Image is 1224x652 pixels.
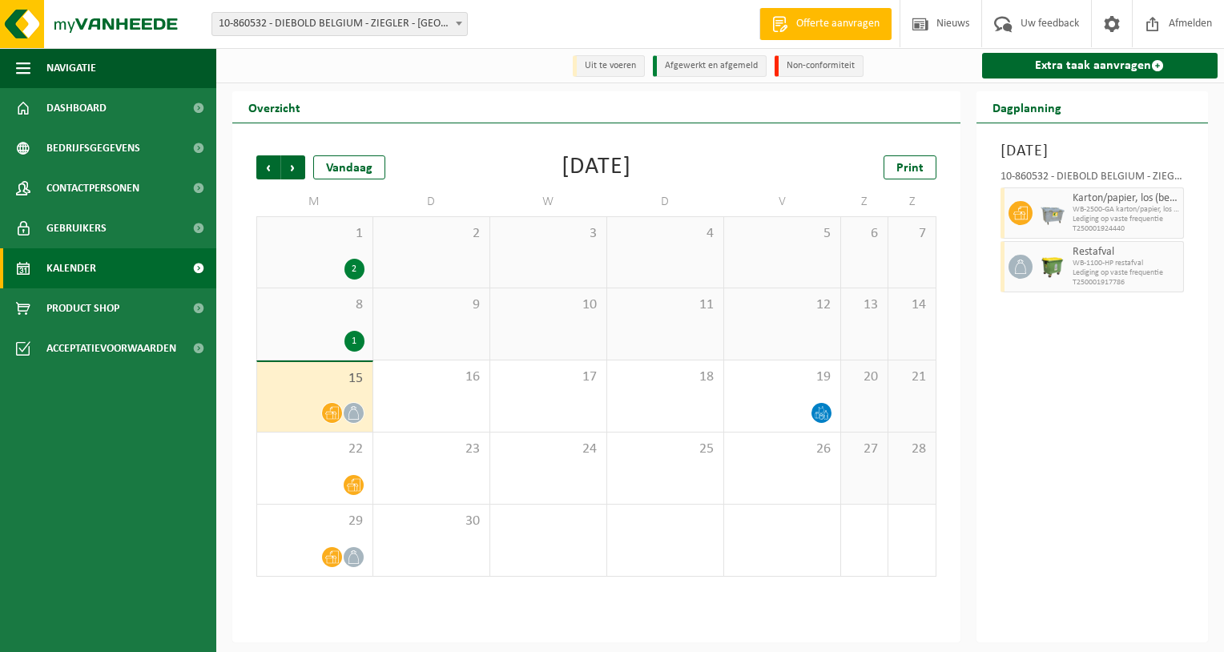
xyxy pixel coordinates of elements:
span: T250001917786 [1073,278,1180,288]
td: W [490,187,607,216]
span: 22 [265,441,364,458]
span: WB-2500-GA karton/papier, los (bedrijven) [1073,205,1180,215]
span: 2 [381,225,481,243]
span: 14 [896,296,927,314]
span: Dashboard [46,88,107,128]
span: Lediging op vaste frequentie [1073,268,1180,278]
span: WB-1100-HP restafval [1073,259,1180,268]
div: 10-860532 - DIEBOLD BELGIUM - ZIEGLER - [GEOGRAPHIC_DATA] [1001,171,1185,187]
span: 29 [265,513,364,530]
div: 2 [344,259,364,280]
span: Acceptatievoorwaarden [46,328,176,368]
span: Restafval [1073,246,1180,259]
span: 11 [615,296,715,314]
td: V [724,187,841,216]
span: Bedrijfsgegevens [46,128,140,168]
span: Contactpersonen [46,168,139,208]
span: Karton/papier, los (bedrijven) [1073,192,1180,205]
a: Extra taak aanvragen [982,53,1218,78]
span: 16 [381,368,481,386]
span: 12 [732,296,832,314]
span: Print [896,162,924,175]
div: [DATE] [562,155,631,179]
span: 9 [381,296,481,314]
span: 24 [498,441,598,458]
a: Print [884,155,936,179]
li: Afgewerkt en afgemeld [653,55,767,77]
span: Offerte aanvragen [792,16,884,32]
span: 15 [265,370,364,388]
h2: Dagplanning [976,91,1077,123]
span: 5 [732,225,832,243]
span: 25 [615,441,715,458]
td: D [607,187,724,216]
span: 21 [896,368,927,386]
span: 10-860532 - DIEBOLD BELGIUM - ZIEGLER - AALST [211,12,468,36]
img: WB-2500-GAL-GY-01 [1041,201,1065,225]
span: 13 [849,296,880,314]
h2: Overzicht [232,91,316,123]
td: M [256,187,373,216]
div: 1 [344,331,364,352]
span: 19 [732,368,832,386]
span: 1 [265,225,364,243]
span: 7 [896,225,927,243]
span: 30 [381,513,481,530]
span: 27 [849,441,880,458]
span: 17 [498,368,598,386]
span: 8 [265,296,364,314]
td: Z [888,187,936,216]
span: Vorige [256,155,280,179]
span: 26 [732,441,832,458]
span: Volgende [281,155,305,179]
li: Non-conformiteit [775,55,864,77]
h3: [DATE] [1001,139,1185,163]
span: Navigatie [46,48,96,88]
span: 20 [849,368,880,386]
span: 23 [381,441,481,458]
span: 10 [498,296,598,314]
span: Gebruikers [46,208,107,248]
a: Offerte aanvragen [759,8,892,40]
li: Uit te voeren [573,55,645,77]
td: Z [841,187,888,216]
span: Lediging op vaste frequentie [1073,215,1180,224]
span: 6 [849,225,880,243]
span: 3 [498,225,598,243]
td: D [373,187,490,216]
span: 28 [896,441,927,458]
span: 4 [615,225,715,243]
span: T250001924440 [1073,224,1180,234]
span: Kalender [46,248,96,288]
span: Product Shop [46,288,119,328]
span: 18 [615,368,715,386]
img: WB-1100-HPE-GN-50 [1041,255,1065,279]
span: 10-860532 - DIEBOLD BELGIUM - ZIEGLER - AALST [212,13,467,35]
div: Vandaag [313,155,385,179]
